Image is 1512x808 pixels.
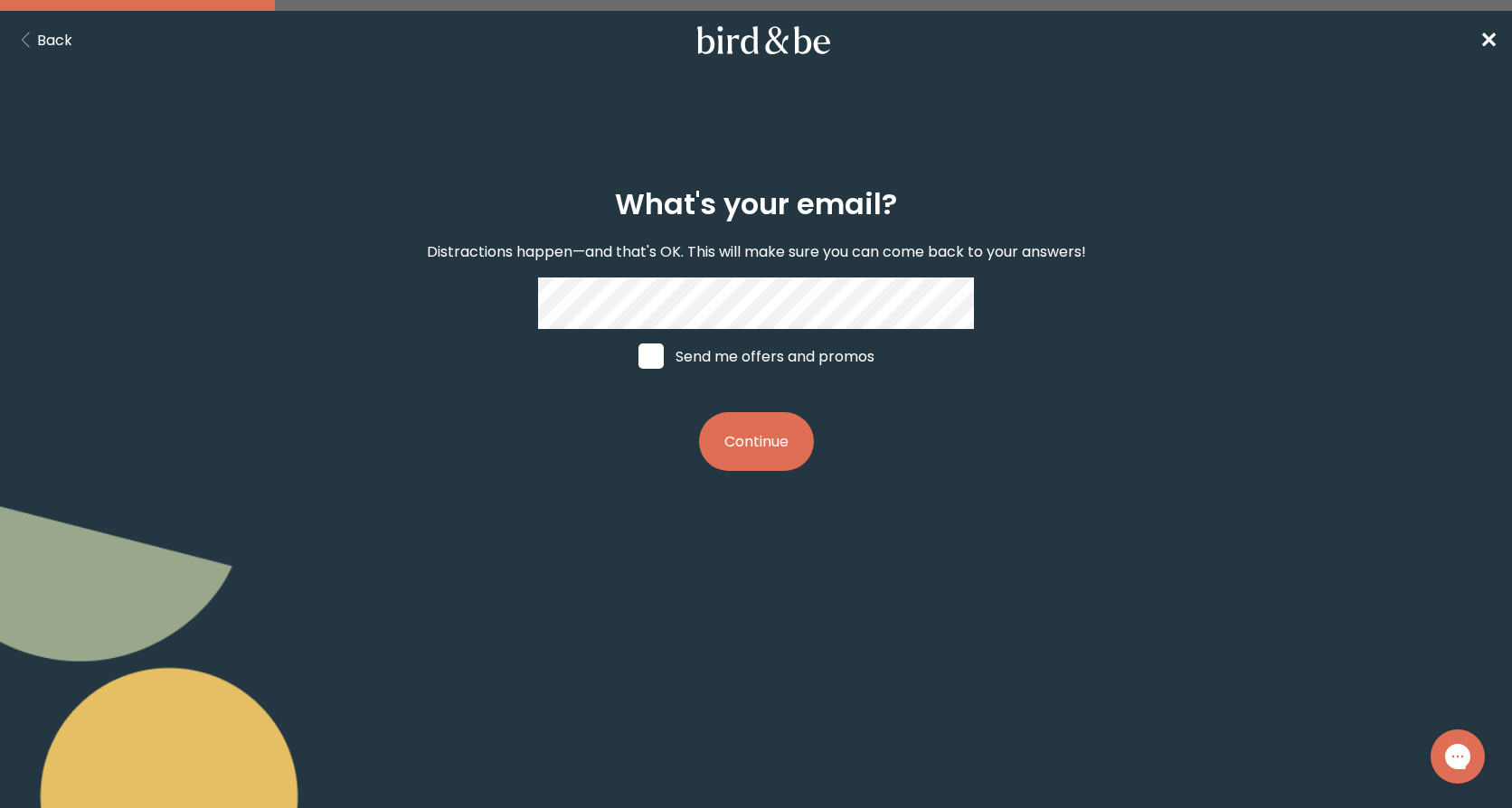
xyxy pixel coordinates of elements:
[621,329,892,383] label: Send me offers and promos
[615,183,897,226] h2: What's your email?
[1479,25,1498,55] span: ✕
[14,29,72,52] button: Back Button
[1479,24,1498,56] a: ✕
[699,412,814,471] button: Continue
[427,240,1086,263] p: Distractions happen—and that's OK. This will make sure you can come back to your answers!
[1422,723,1494,790] iframe: Gorgias live chat messenger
